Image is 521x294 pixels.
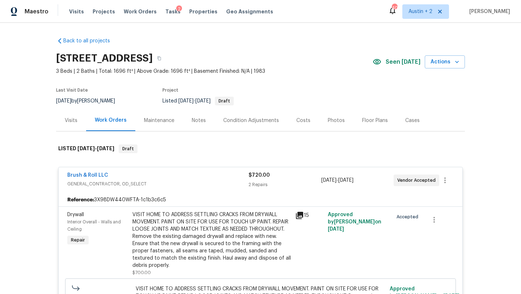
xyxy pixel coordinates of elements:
[124,8,157,15] span: Work Orders
[119,145,137,152] span: Draft
[56,37,126,45] a: Back to all projects
[226,8,273,15] span: Geo Assignments
[338,178,353,183] span: [DATE]
[56,88,88,92] span: Last Visit Date
[466,8,510,15] span: [PERSON_NAME]
[56,98,71,104] span: [DATE]
[132,270,151,275] span: $700.00
[321,178,336,183] span: [DATE]
[328,212,381,232] span: Approved by [PERSON_NAME] on
[56,55,153,62] h2: [STREET_ADDRESS]
[67,173,108,178] a: Brush & Roll LLC
[249,173,270,178] span: $720.00
[397,213,421,220] span: Accepted
[153,52,166,65] button: Copy Address
[425,55,465,69] button: Actions
[362,117,388,124] div: Floor Plans
[95,117,127,124] div: Work Orders
[67,196,94,203] b: Reference:
[295,211,323,220] div: 15
[77,146,95,151] span: [DATE]
[386,58,420,66] span: Seen [DATE]
[144,117,174,124] div: Maintenance
[165,9,181,14] span: Tasks
[178,98,211,104] span: -
[321,177,353,184] span: -
[223,117,279,124] div: Condition Adjustments
[56,68,373,75] span: 3 Beds | 2 Baths | Total: 1696 ft² | Above Grade: 1696 ft² | Basement Finished: N/A | 1983
[162,98,234,104] span: Listed
[192,117,206,124] div: Notes
[249,181,321,188] div: 2 Repairs
[65,117,77,124] div: Visits
[405,117,420,124] div: Cases
[162,88,178,92] span: Project
[25,8,48,15] span: Maestro
[132,211,291,269] div: VISIT HOME TO ADDRESS SETTLING CRACKS FROM DRYWALL MOVEMENT. PAINT ON SITE FOR USE FOR TOUCH UP P...
[408,8,432,15] span: Austin + 2
[189,8,217,15] span: Properties
[56,137,465,160] div: LISTED [DATE]-[DATE]Draft
[77,146,114,151] span: -
[431,58,459,67] span: Actions
[216,99,233,103] span: Draft
[67,180,249,188] span: GENERAL_CONTRACTOR, OD_SELECT
[195,98,211,104] span: [DATE]
[68,236,88,244] span: Repair
[67,220,121,231] span: Interior Overall - Walls and Ceiling
[397,177,439,184] span: Vendor Accepted
[328,227,344,232] span: [DATE]
[176,5,182,13] div: 2
[328,117,345,124] div: Photos
[296,117,310,124] div: Costs
[67,212,84,217] span: Drywall
[392,4,397,12] div: 40
[58,144,114,153] h6: LISTED
[69,8,84,15] span: Visits
[97,146,114,151] span: [DATE]
[178,98,194,104] span: [DATE]
[59,193,462,206] div: 3X98DW440WFTA-1c1b3c6c5
[93,8,115,15] span: Projects
[56,97,124,105] div: by [PERSON_NAME]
